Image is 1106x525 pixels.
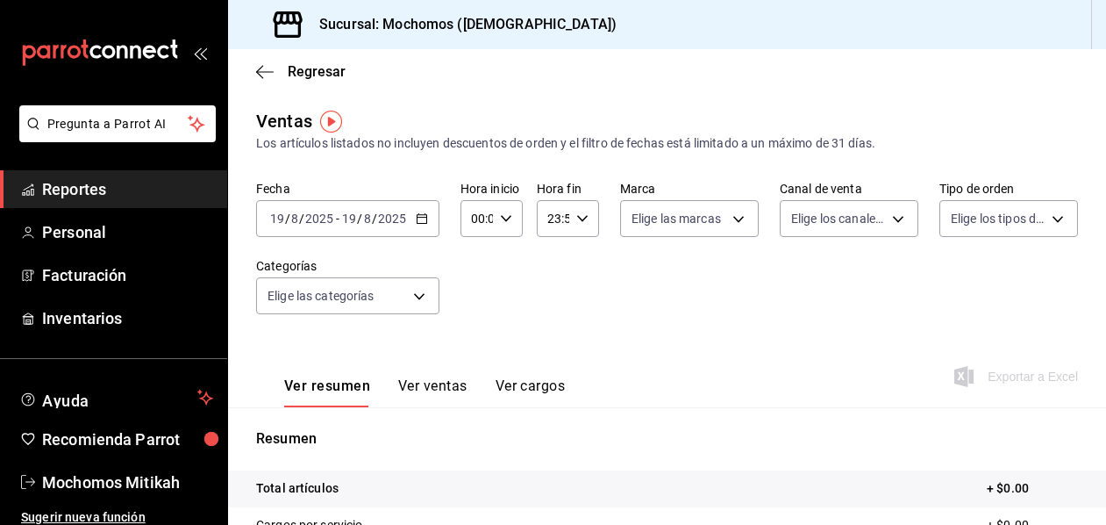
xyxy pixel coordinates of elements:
[620,183,759,195] label: Marca
[12,127,216,146] a: Pregunta a Parrot AI
[939,183,1078,195] label: Tipo de orden
[363,212,372,226] input: --
[256,260,439,272] label: Categorías
[256,428,1078,449] p: Resumen
[285,212,290,226] span: /
[537,183,599,195] label: Hora fin
[357,212,362,226] span: /
[305,14,617,35] h3: Sucursal: Mochomos ([DEMOGRAPHIC_DATA])
[791,210,886,227] span: Elige los canales de venta
[19,105,216,142] button: Pregunta a Parrot AI
[951,210,1045,227] span: Elige los tipos de orden
[42,471,213,494] span: Mochomos Mitikah
[256,63,346,80] button: Regresar
[299,212,304,226] span: /
[256,183,439,195] label: Fecha
[336,212,339,226] span: -
[42,220,213,244] span: Personal
[269,212,285,226] input: --
[256,134,1078,153] div: Los artículos listados no incluyen descuentos de orden y el filtro de fechas está limitado a un m...
[288,63,346,80] span: Regresar
[256,479,339,498] p: Total artículos
[398,378,467,407] button: Ver ventas
[193,46,207,60] button: open_drawer_menu
[304,212,334,226] input: ----
[42,428,213,451] span: Recomienda Parrot
[256,108,312,134] div: Ventas
[42,306,213,330] span: Inventarios
[320,111,342,133] img: Tooltip marker
[290,212,299,226] input: --
[341,212,357,226] input: --
[42,263,213,287] span: Facturación
[780,183,918,195] label: Canal de venta
[47,115,189,133] span: Pregunta a Parrot AI
[284,378,565,407] div: navigation tabs
[631,210,721,227] span: Elige las marcas
[987,479,1078,498] p: + $0.00
[42,177,213,201] span: Reportes
[284,378,370,407] button: Ver resumen
[268,287,375,305] span: Elige las categorías
[496,378,566,407] button: Ver cargos
[377,212,407,226] input: ----
[372,212,377,226] span: /
[460,183,523,195] label: Hora inicio
[42,387,190,408] span: Ayuda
